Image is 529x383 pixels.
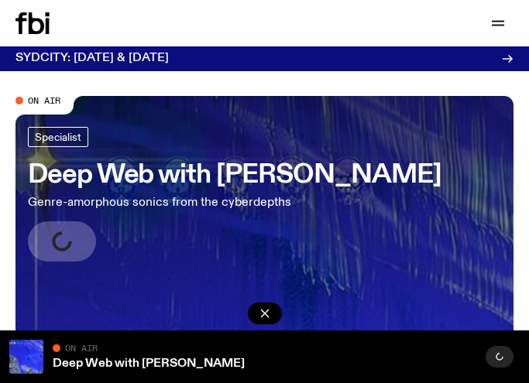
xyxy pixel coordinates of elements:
[28,162,441,187] h3: Deep Web with [PERSON_NAME]
[28,127,441,262] a: Deep Web with [PERSON_NAME]Genre-amorphous sonics from the cyberdepths
[53,357,245,370] a: Deep Web with [PERSON_NAME]
[28,127,88,147] a: Specialist
[65,343,98,353] span: On Air
[15,53,169,64] h3: SYDCITY: [DATE] & [DATE]
[28,95,60,105] span: On Air
[9,340,43,374] img: An abstract artwork, in bright blue with amorphous shapes, illustrated shimmers and small drawn c...
[28,193,424,212] p: Genre-amorphous sonics from the cyberdepths
[35,131,81,142] span: Specialist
